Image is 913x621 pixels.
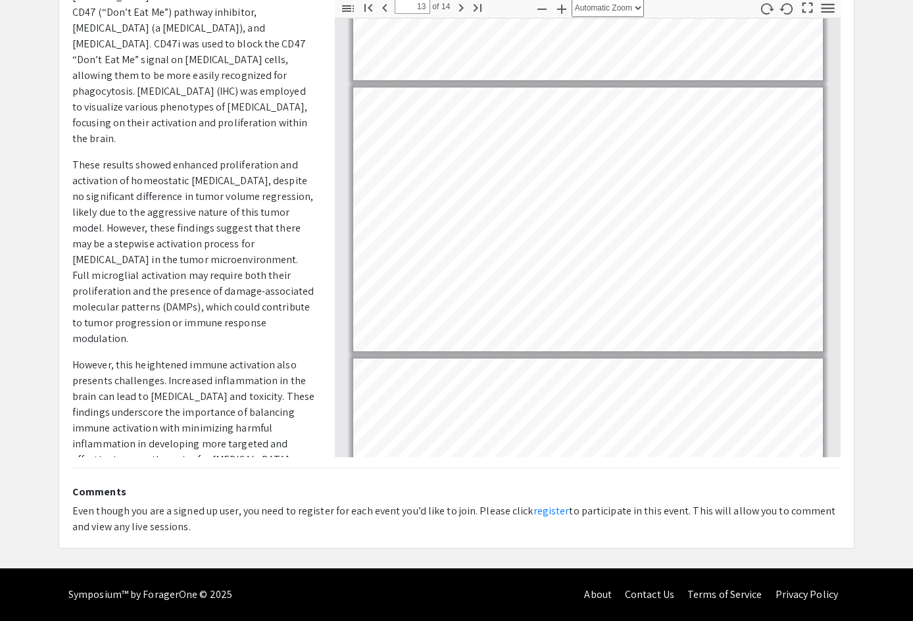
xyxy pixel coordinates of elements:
[584,587,612,601] a: About
[625,587,674,601] a: Contact Us
[347,82,829,357] div: Page 13
[72,357,315,468] p: However, this heightened immune activation also presents challenges. Increased inflammation in th...
[10,562,56,611] iframe: Chat
[72,157,315,347] p: These results showed enhanced proliferation and activation of homeostatic [MEDICAL_DATA], despite...
[72,485,841,498] h2: Comments
[776,587,838,601] a: Privacy Policy
[68,568,232,621] div: Symposium™ by ForagerOne © 2025
[687,587,762,601] a: Terms of Service
[72,503,841,535] div: Even though you are a signed up user, you need to register for each event you’d like to join. Ple...
[533,504,570,518] a: register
